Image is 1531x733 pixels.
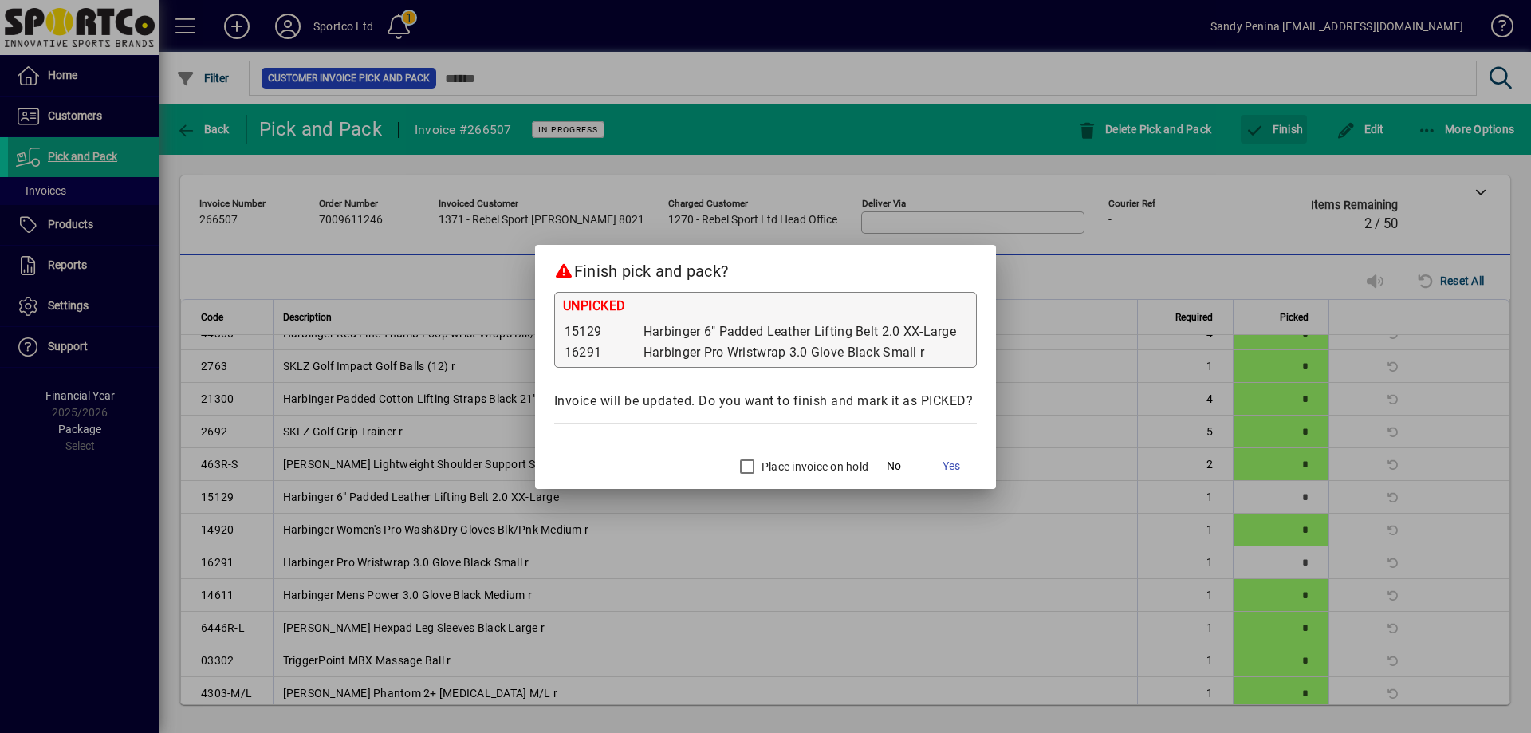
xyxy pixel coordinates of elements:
[926,452,977,481] button: Yes
[943,458,960,475] span: Yes
[563,321,643,342] td: 15129
[535,245,996,291] h2: Finish pick and pack?
[887,458,901,475] span: No
[758,459,868,475] label: Place invoice on hold
[643,321,968,342] td: Harbinger 6" Padded Leather Lifting Belt 2.0 XX-Large
[563,297,968,320] div: UNPICKED
[868,452,919,481] button: No
[554,392,977,411] div: Invoice will be updated. Do you want to finish and mark it as PICKED?
[563,342,643,363] td: 16291
[643,342,968,363] td: Harbinger Pro Wristwrap 3.0 Glove Black Small r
